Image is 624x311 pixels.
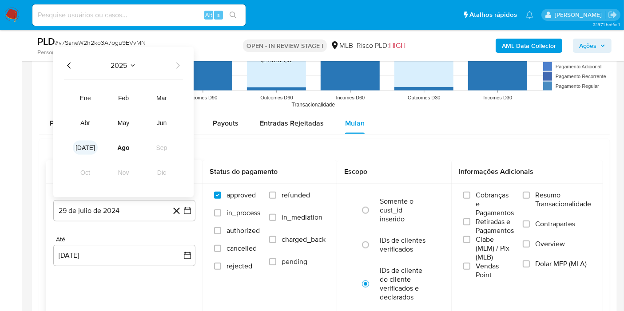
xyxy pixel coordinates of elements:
[608,10,617,20] a: Sair
[579,39,596,53] span: Ações
[37,34,55,48] b: PLD
[357,41,405,51] span: Risco PLD:
[243,39,327,52] p: OPEN - IN REVIEW STAGE I
[37,48,62,56] b: Person ID
[573,39,612,53] button: Ações
[469,10,517,20] span: Atalhos rápidos
[389,40,405,51] span: HIGH
[32,9,246,21] input: Pesquise usuários ou casos...
[502,39,556,53] b: AML Data Collector
[217,11,220,19] span: s
[555,11,605,19] p: lucas.barboza@mercadolivre.com
[496,39,562,53] button: AML Data Collector
[593,21,620,28] span: 3.157.1-hotfix-1
[330,41,353,51] div: MLB
[205,11,212,19] span: Alt
[526,11,533,19] a: Notificações
[224,9,242,21] button: search-icon
[55,38,146,47] span: # v7SaneW2h2ko3A7ogu9EVvMN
